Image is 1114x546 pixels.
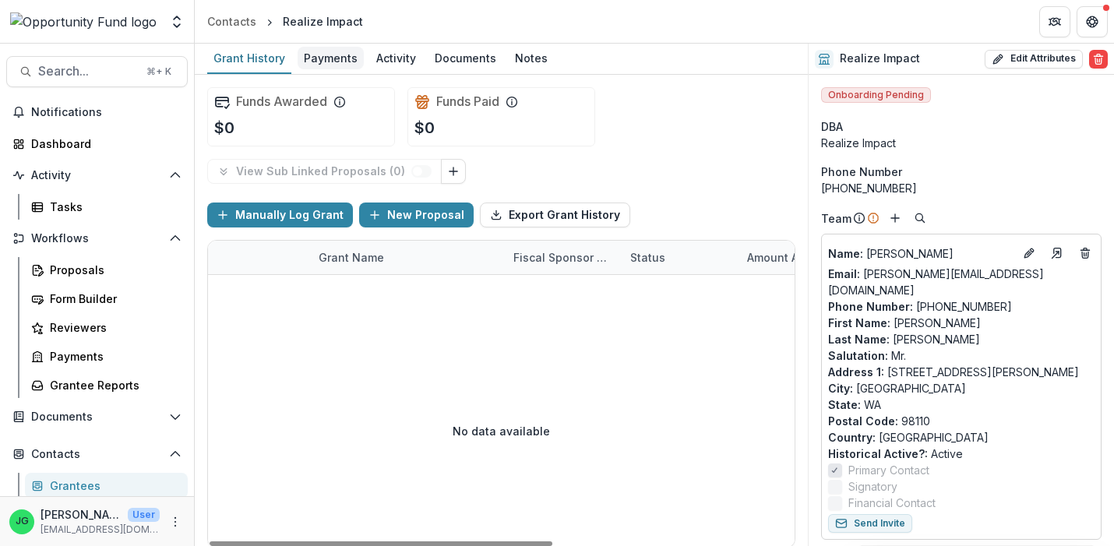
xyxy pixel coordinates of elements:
button: New Proposal [359,203,474,227]
a: Email: [PERSON_NAME][EMAIL_ADDRESS][DOMAIN_NAME] [828,266,1095,298]
span: Contacts [31,448,163,461]
span: Notifications [31,106,182,119]
div: Status [621,241,738,274]
span: Historical Active? : [828,447,928,460]
span: DBA [821,118,843,135]
a: Grantee Reports [25,372,188,398]
span: Financial Contact [848,495,936,511]
div: Grant History [207,47,291,69]
button: Open Workflows [6,226,188,251]
div: Amount Awarded [738,249,848,266]
button: Link Grants [441,159,466,184]
button: Search... [6,56,188,87]
button: Manually Log Grant [207,203,353,227]
a: Go to contact [1045,241,1070,266]
div: Payments [298,47,364,69]
span: Workflows [31,232,163,245]
p: $0 [214,116,234,139]
button: Open Documents [6,404,188,429]
p: Mr. [828,347,1095,364]
a: Dashboard [6,131,188,157]
div: Tasks [50,199,175,215]
h2: Funds Awarded [236,94,327,109]
span: Email: [828,267,860,280]
img: Opportunity Fund logo [10,12,157,31]
a: Contacts [201,10,263,33]
div: Activity [370,47,422,69]
span: Address 1 : [828,365,884,379]
span: Country : [828,431,876,444]
span: Phone Number : [828,300,913,313]
button: Edit [1020,244,1038,262]
span: Onboarding Pending [821,87,931,103]
div: Proposals [50,262,175,278]
a: Name: [PERSON_NAME] [828,245,1014,262]
button: Open Contacts [6,442,188,467]
span: Documents [31,410,163,424]
div: Contacts [207,13,256,30]
a: Activity [370,44,422,74]
p: Team [821,210,851,227]
div: Grantee Reports [50,377,175,393]
p: [GEOGRAPHIC_DATA] [828,380,1095,396]
div: Amount Awarded [738,241,855,274]
a: Grantees [25,473,188,498]
p: [PERSON_NAME] [828,331,1095,347]
div: Grant Name [309,241,504,274]
div: Realize Impact [283,13,363,30]
div: Grantees [50,477,175,494]
a: Payments [25,343,188,369]
button: Partners [1039,6,1070,37]
div: Payments [50,348,175,365]
a: Payments [298,44,364,74]
a: Form Builder [25,286,188,312]
p: [PERSON_NAME] [828,315,1095,331]
span: Primary Contact [848,462,929,478]
button: Edit Attributes [985,50,1083,69]
span: Last Name : [828,333,890,346]
button: View Sub Linked Proposals (0) [207,159,442,184]
p: [PHONE_NUMBER] [828,298,1095,315]
div: Fiscal Sponsor Name [504,249,621,266]
button: Notifications [6,100,188,125]
button: Open Activity [6,163,188,188]
p: [GEOGRAPHIC_DATA] [828,429,1095,446]
div: Dashboard [31,136,175,152]
span: Postal Code : [828,414,898,428]
div: Status [621,249,675,266]
div: Grant Name [309,249,393,266]
span: Activity [31,169,163,182]
span: Name : [828,247,863,260]
p: No data available [453,423,550,439]
div: Notes [509,47,554,69]
div: [PHONE_NUMBER] [821,180,1102,196]
h2: Realize Impact [840,52,920,65]
div: Documents [428,47,502,69]
p: WA [828,396,1095,413]
p: User [128,508,160,522]
button: Add [886,209,904,227]
a: Reviewers [25,315,188,340]
a: Grant History [207,44,291,74]
span: Salutation : [828,349,888,362]
button: Delete [1089,50,1108,69]
div: Fiscal Sponsor Name [504,241,621,274]
p: [PERSON_NAME] [828,245,1014,262]
span: City : [828,382,853,395]
div: Realize Impact [821,135,1102,151]
nav: breadcrumb [201,10,369,33]
h2: Funds Paid [436,94,499,109]
p: View Sub Linked Proposals ( 0 ) [236,165,411,178]
p: [PERSON_NAME] [41,506,122,523]
button: More [166,513,185,531]
span: Signatory [848,478,897,495]
p: [STREET_ADDRESS][PERSON_NAME] [828,364,1095,380]
a: Documents [428,44,502,74]
button: Deletes [1076,244,1095,262]
span: First Name : [828,316,890,329]
button: Search [911,209,929,227]
div: Reviewers [50,319,175,336]
a: Notes [509,44,554,74]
